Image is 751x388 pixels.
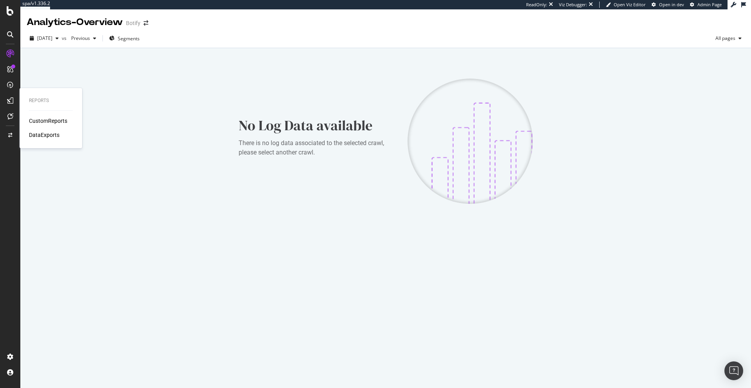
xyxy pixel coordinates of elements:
[606,2,646,8] a: Open Viz Editor
[239,116,395,135] div: No Log Data available
[27,16,123,29] div: Analytics - Overview
[690,2,722,8] a: Admin Page
[652,2,684,8] a: Open in dev
[712,35,735,41] span: All pages
[37,35,52,41] span: 2025 Aug. 18th
[62,35,68,41] span: vs
[559,2,587,8] div: Viz Debugger:
[408,79,533,204] img: CKGWtfuM.png
[712,32,745,45] button: All pages
[68,32,99,45] button: Previous
[29,117,67,125] a: CustomReports
[29,131,59,139] a: DataExports
[27,32,62,45] button: [DATE]
[118,35,140,42] span: Segments
[239,138,395,157] div: There is no log data associated to the selected crawl, please select another crawl.
[697,2,722,7] span: Admin Page
[29,97,73,104] div: Reports
[724,361,743,380] div: Open Intercom Messenger
[526,2,547,8] div: ReadOnly:
[614,2,646,7] span: Open Viz Editor
[68,35,90,41] span: Previous
[106,32,143,45] button: Segments
[126,19,140,27] div: Botify
[659,2,684,7] span: Open in dev
[144,20,148,26] div: arrow-right-arrow-left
